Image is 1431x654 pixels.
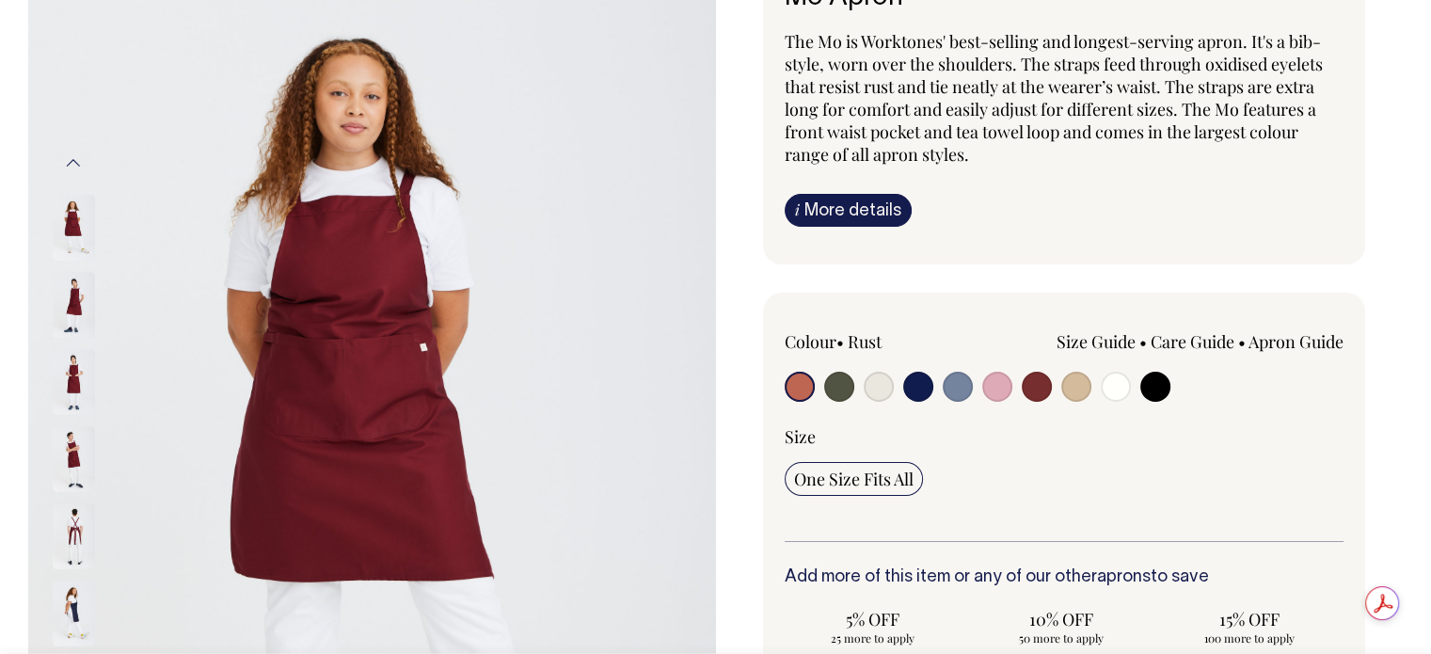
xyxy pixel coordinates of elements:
img: burgundy [53,195,95,261]
span: One Size Fits All [794,468,914,490]
a: iMore details [785,194,912,227]
img: burgundy [53,272,95,338]
span: • [1238,330,1246,353]
span: 25 more to apply [794,630,952,646]
a: Care Guide [1151,330,1234,353]
a: Apron Guide [1248,330,1344,353]
span: 10% OFF [982,608,1140,630]
label: Rust [848,330,882,353]
span: 100 more to apply [1170,630,1328,646]
span: 15% OFF [1170,608,1328,630]
a: aprons [1097,569,1151,585]
input: 15% OFF 100 more to apply [1161,602,1338,651]
button: Previous [59,142,87,184]
img: dark-navy [53,581,95,646]
div: Size [785,425,1344,448]
span: i [795,199,800,219]
div: Colour [785,330,1009,353]
span: 50 more to apply [982,630,1140,646]
span: The Mo is Worktones' best-selling and longest-serving apron. It's a bib-style, worn over the shou... [785,30,1323,166]
span: • [1139,330,1147,353]
input: One Size Fits All [785,462,923,496]
span: • [836,330,844,353]
a: Size Guide [1057,330,1136,353]
input: 5% OFF 25 more to apply [785,602,962,651]
img: burgundy [53,349,95,415]
span: 5% OFF [794,608,952,630]
img: burgundy [53,503,95,569]
h6: Add more of this item or any of our other to save [785,568,1344,587]
input: 10% OFF 50 more to apply [973,602,1150,651]
img: burgundy [53,426,95,492]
